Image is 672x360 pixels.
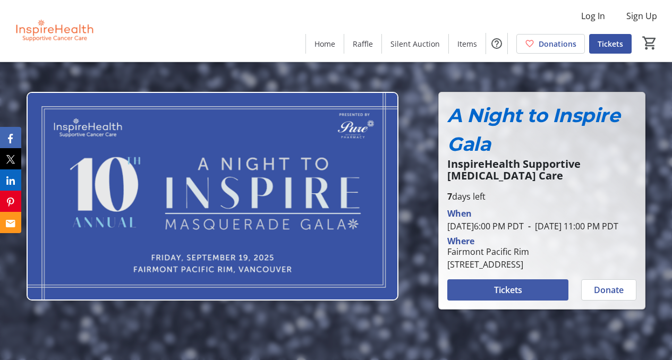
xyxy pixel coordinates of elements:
[594,284,624,296] span: Donate
[447,245,529,258] div: Fairmont Pacific Rim
[27,92,398,301] img: Campaign CTA Media Photo
[581,10,605,22] span: Log In
[626,10,657,22] span: Sign Up
[598,38,623,49] span: Tickets
[447,207,472,220] div: When
[447,191,452,202] span: 7
[524,220,618,232] span: [DATE] 11:00 PM PDT
[449,34,486,54] a: Items
[306,34,344,54] a: Home
[640,33,659,53] button: Cart
[314,38,335,49] span: Home
[581,279,636,301] button: Donate
[344,34,381,54] a: Raffle
[447,190,636,203] p: days left
[390,38,440,49] span: Silent Auction
[447,158,636,182] p: InspireHealth Supportive [MEDICAL_DATA] Care
[353,38,373,49] span: Raffle
[618,7,666,24] button: Sign Up
[447,237,474,245] div: Where
[539,38,576,49] span: Donations
[589,34,632,54] a: Tickets
[382,34,448,54] a: Silent Auction
[447,279,568,301] button: Tickets
[447,104,620,156] em: A Night to Inspire Gala
[6,4,101,57] img: InspireHealth Supportive Cancer Care's Logo
[573,7,614,24] button: Log In
[494,284,522,296] span: Tickets
[524,220,535,232] span: -
[457,38,477,49] span: Items
[516,34,585,54] a: Donations
[447,258,529,271] div: [STREET_ADDRESS]
[447,220,524,232] span: [DATE] 6:00 PM PDT
[486,33,507,54] button: Help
